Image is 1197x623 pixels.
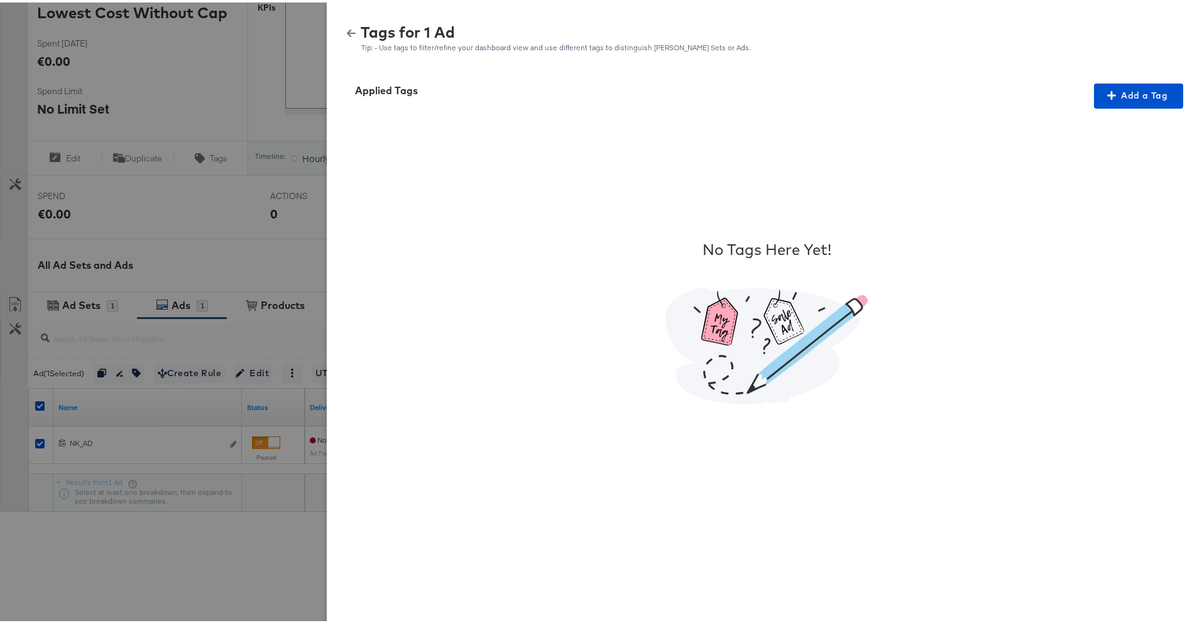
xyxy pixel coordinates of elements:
[355,81,418,95] div: Applied Tags
[702,236,831,257] div: No Tags Here Yet!
[1099,85,1178,101] span: Add a Tag
[1094,81,1183,106] button: Add a Tag
[361,23,751,36] div: Tags for 1 Ad
[361,41,751,50] div: Tip: - Use tags to filter/refine your dashboard view and use different tags to distinguish [PERSO...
